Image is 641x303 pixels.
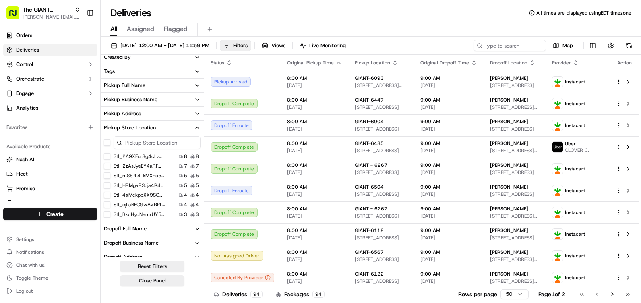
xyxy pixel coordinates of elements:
img: profile_instacart_ahold_partner.png [552,120,563,131]
span: GIANT-6567 [355,249,384,255]
span: Deliveries [16,46,39,54]
h1: Deliveries [110,6,151,19]
span: [STREET_ADDRESS] [355,256,407,263]
span: Map [562,42,573,49]
div: Tags [104,68,115,75]
span: Knowledge Base [16,117,62,125]
span: 3 [184,211,187,218]
span: Notifications [16,249,44,255]
button: Refresh [623,40,635,51]
button: Settings [3,234,97,245]
button: Start new chat [137,79,147,89]
div: Favorites [3,121,97,134]
span: GIANT - 6267 [355,205,387,212]
button: Notifications [3,247,97,258]
span: [STREET_ADDRESS][PERSON_NAME] [490,256,539,263]
label: stl_2zAsJyeEY4aRFmW4zmnBPv [114,163,165,169]
label: stl_mS6JL4LkMXnc5dkfwui2Lq [114,172,165,179]
button: Log out [3,285,97,297]
span: Instacart [565,166,585,172]
div: Pickup Store Location [104,124,156,131]
button: Pickup Address [101,107,204,120]
span: [DATE] [287,147,342,154]
span: 3 [196,211,199,218]
span: 9:00 AM [420,205,477,212]
span: Control [16,61,33,68]
span: [DATE] [420,126,477,132]
span: [STREET_ADDRESS][PERSON_NAME] [490,278,539,284]
span: 9:00 AM [420,118,477,125]
div: Action [616,60,633,66]
span: Instacart [565,231,585,237]
span: Instacart [565,100,585,107]
span: GIANT - 6267 [355,162,387,168]
span: 8:00 AM [287,205,342,212]
span: 9:00 AM [420,97,477,103]
div: Pickup Business Name [104,96,157,103]
span: Fleet [16,170,28,178]
span: [STREET_ADDRESS] [355,126,407,132]
span: [PERSON_NAME] [490,249,528,255]
span: 4 [184,192,187,198]
span: Assigned [127,24,154,34]
span: 9:00 AM [420,249,477,255]
span: Pylon [80,137,97,143]
img: profile_instacart_ahold_partner.png [552,164,563,174]
img: Nash [8,8,24,24]
span: [STREET_ADDRESS] [355,235,407,241]
div: 💻 [68,118,74,124]
span: [DATE] [287,235,342,241]
a: Fleet [6,170,94,178]
span: Orders [16,32,32,39]
div: Pickup Address [104,110,141,117]
span: Create [46,210,64,218]
div: 📗 [8,118,14,124]
label: stl_HRMgaRSpja4R4moNxg6Fkh [114,182,165,189]
button: Promise [3,182,97,195]
button: Created By [101,50,204,64]
span: Instacart [565,187,585,194]
a: Orders [3,29,97,42]
span: Log out [16,288,33,294]
span: Provider [552,60,571,66]
span: [STREET_ADDRESS] [490,169,539,176]
span: GIANT-6112 [355,227,384,234]
span: GIANT-6504 [355,184,384,190]
span: Instacart [565,122,585,129]
button: Dropoff Address [101,250,204,264]
img: profile_instacart_ahold_partner.png [552,229,563,239]
span: 8:00 AM [287,140,342,147]
span: Dropoff Location [490,60,527,66]
span: 4 [196,192,199,198]
button: Pickup Full Name [101,79,204,92]
span: Nash AI [16,156,34,163]
a: 💻API Documentation [65,114,132,128]
button: Dropoff Business Name [101,236,204,250]
button: Dropoff Full Name [101,222,204,236]
a: Deliveries [3,44,97,56]
span: 8:00 AM [287,162,342,168]
button: Views [258,40,289,51]
span: [PERSON_NAME] [490,140,528,147]
button: Product Catalog [3,197,97,210]
span: [DATE] [420,256,477,263]
img: profile_instacart_ahold_partner.png [552,251,563,261]
span: Promise [16,185,35,192]
span: [STREET_ADDRESS] [490,82,539,89]
label: stl_BxcHycNemrUY5aDdbPo7qq [114,211,165,218]
span: [STREET_ADDRESS][PERSON_NAME] [490,104,539,110]
img: profile_instacart_ahold_partner.png [552,98,563,109]
span: [PERSON_NAME] [490,184,528,190]
span: [PERSON_NAME] [490,227,528,234]
img: profile_instacart_ahold_partner.png [552,185,563,196]
input: Pickup Store Location [114,136,201,149]
div: Start new chat [27,77,132,85]
div: We're available if you need us! [27,85,102,91]
span: [DATE] [420,82,477,89]
span: 5 [196,182,199,189]
span: [DATE] [420,169,477,176]
img: 1736555255976-a54dd68f-1ca7-489b-9aae-adbdc363a1c4 [8,77,23,91]
span: Uber [565,141,576,147]
p: Rows per page [458,290,497,298]
button: Control [3,58,97,71]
